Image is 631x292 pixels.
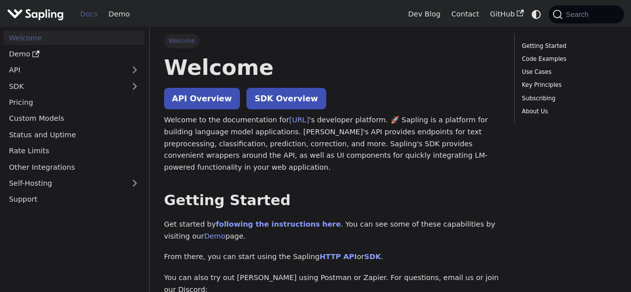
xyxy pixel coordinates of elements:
[164,54,500,81] h1: Welcome
[320,253,357,261] a: HTTP API
[103,6,135,22] a: Demo
[3,192,145,207] a: Support
[164,192,500,210] h2: Getting Started
[164,34,200,48] span: Welcome
[522,80,613,90] a: Key Principles
[522,67,613,77] a: Use Cases
[125,79,145,93] button: Expand sidebar category 'SDK'
[3,144,145,158] a: Rate Limits
[125,63,145,77] button: Expand sidebar category 'API'
[484,6,529,22] a: GitHub
[3,95,145,110] a: Pricing
[164,251,500,263] p: From there, you can start using the Sapling or .
[3,30,145,45] a: Welcome
[3,111,145,126] a: Custom Models
[164,88,240,109] a: API Overview
[75,6,103,22] a: Docs
[3,79,125,93] a: SDK
[7,7,64,21] img: Sapling.ai
[289,116,309,124] a: [URL]
[522,54,613,64] a: Code Examples
[246,88,326,109] a: SDK Overview
[522,94,613,103] a: Subscribing
[216,220,341,228] a: following the instructions here
[3,63,125,77] a: API
[403,6,445,22] a: Dev Blog
[563,10,595,18] span: Search
[364,253,381,261] a: SDK
[164,114,500,174] p: Welcome to the documentation for 's developer platform. 🚀 Sapling is a platform for building lang...
[3,160,145,174] a: Other Integrations
[446,6,485,22] a: Contact
[204,232,225,240] a: Demo
[549,5,624,23] button: Search (Command+K)
[522,41,613,51] a: Getting Started
[3,47,145,61] a: Demo
[164,219,500,243] p: Get started by . You can see some of these capabilities by visiting our page.
[529,7,544,21] button: Switch between dark and light mode (currently system mode)
[3,127,145,142] a: Status and Uptime
[164,34,500,48] nav: Breadcrumbs
[7,7,67,21] a: Sapling.aiSapling.ai
[3,176,145,191] a: Self-Hosting
[522,107,613,116] a: About Us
